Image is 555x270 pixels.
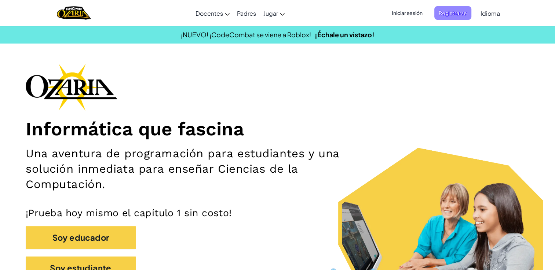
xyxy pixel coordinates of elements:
span: ¡NUEVO! ¡CodeCombat se viene a Roblox! [181,30,311,39]
span: Jugar [263,10,278,17]
p: ¡Prueba hoy mismo el capítulo 1 sin costo! [26,207,529,219]
button: Iniciar sesión [387,6,427,20]
img: Home [57,5,91,20]
a: Idioma [477,3,504,23]
button: Soy educador [26,226,136,249]
a: Padres [233,3,260,23]
h2: Una aventura de programación para estudiantes y una solución inmediata para enseñar Ciencias de l... [26,146,363,192]
img: Ozaria branding logo [26,64,117,110]
span: Docentes [196,10,223,17]
button: Registrarse [434,6,471,20]
h1: Informática que fascina [26,118,529,140]
a: ¡Échale un vistazo! [315,30,375,39]
span: Idioma [481,10,500,17]
a: Jugar [260,3,288,23]
a: Docentes [192,3,233,23]
a: Ozaria by CodeCombat logo [57,5,91,20]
